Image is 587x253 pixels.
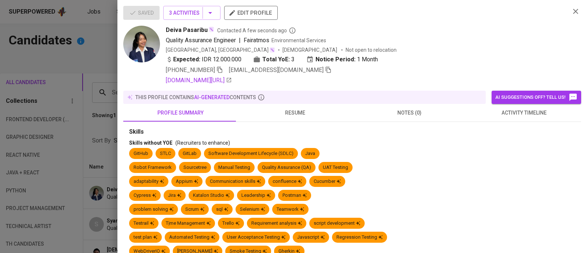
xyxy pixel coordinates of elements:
[239,36,241,45] span: |
[160,150,171,157] div: STLC
[357,108,462,118] span: notes (0)
[166,55,241,64] div: IDR 12.000.000
[492,91,581,104] button: AI suggestions off? Tell us!
[166,66,215,73] span: [PHONE_NUMBER]
[169,8,215,18] span: 3 Activities
[314,220,360,227] div: script development
[166,76,232,85] a: [DOMAIN_NAME][URL]
[316,55,356,64] b: Notice Period:
[262,164,311,171] div: Quality Assurance (QA)
[227,234,285,241] div: User Acceptance Testing
[134,164,172,171] div: Robot Framework
[183,164,207,171] div: Sourcetree
[244,37,269,44] span: Fairatmos
[269,47,275,53] img: magic_wand.svg
[175,140,230,146] span: (Recruiters to enhance)
[305,150,315,157] div: Java
[346,46,397,54] p: Not open to relocation
[169,234,215,241] div: Automated Testing
[210,178,261,185] div: Communication skills
[262,55,290,64] b: Total YoE:
[163,6,220,20] button: 3 Activities
[176,178,198,185] div: Appium
[216,206,228,213] div: sql
[134,234,157,241] div: test plan
[208,26,214,32] img: magic_wand.svg
[471,108,577,118] span: activity timeline
[323,164,348,171] div: UAT Testing
[123,26,160,62] img: 4a881c04924b60396f06475dfc6ef7a1.jpg
[129,140,172,146] span: Skills without YOE
[193,192,230,199] div: Katalon Studio
[224,6,278,20] button: edit profile
[134,150,148,157] div: GitHub
[242,108,348,118] span: resume
[134,220,154,227] div: Testrail
[129,128,575,136] div: Skills
[222,220,240,227] div: Trello
[229,66,324,73] span: [EMAIL_ADDRESS][DOMAIN_NAME]
[134,178,164,185] div: adaptability
[282,192,307,199] div: Postman
[208,150,293,157] div: Software Development Lifecycle (SDLC)
[166,37,236,44] span: Quality Assurance Engineer
[217,27,296,34] span: Contacted A few seconds ago
[128,108,233,118] span: profile summary
[166,46,275,54] div: [GEOGRAPHIC_DATA], [GEOGRAPHIC_DATA]
[183,150,197,157] div: GitLab
[240,206,265,213] div: Selenium
[134,206,174,213] div: problem solving
[495,93,577,102] span: AI suggestions off? Tell us!
[277,206,304,213] div: Teamwork
[291,55,295,64] span: 3
[135,94,256,101] p: this profile contains contents
[241,192,271,199] div: Leadership
[297,234,325,241] div: Javascript
[282,46,338,54] span: [DEMOGRAPHIC_DATA]
[271,37,326,43] span: Environmental Services
[306,55,378,64] div: 1 Month
[166,220,211,227] div: Tịme Management
[168,192,181,199] div: Jira
[173,55,200,64] b: Expected:
[289,27,296,34] svg: By Batam recruiter
[336,234,383,241] div: Regression Testing
[194,94,230,100] span: AI-generated
[185,206,204,213] div: Scrum
[134,192,156,199] div: Cypress
[224,10,278,15] a: edit profile
[273,178,302,185] div: confluence
[251,220,302,227] div: Requirement analysis
[166,26,208,35] span: Deiva Pasaribu
[218,164,250,171] div: Manual Testing
[314,178,341,185] div: Cucumber
[230,8,272,18] span: edit profile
